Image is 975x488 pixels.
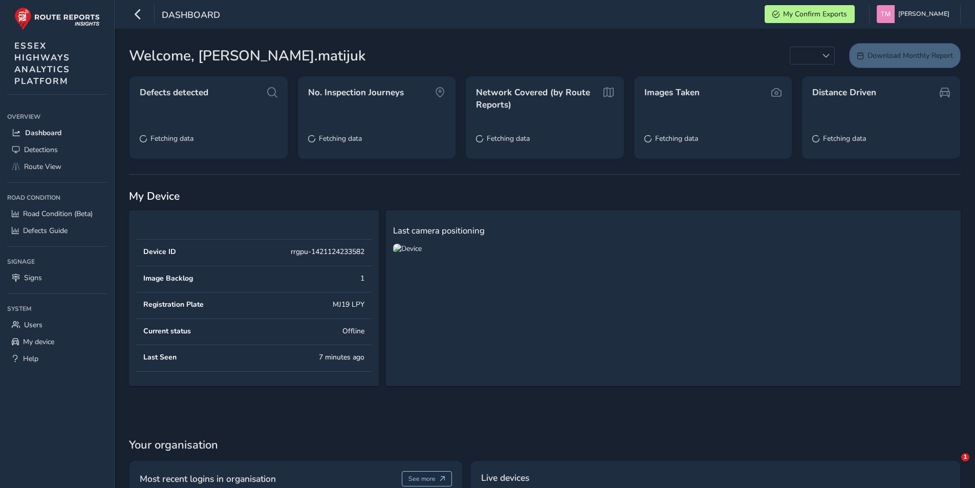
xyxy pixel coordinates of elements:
[143,326,191,336] div: Current status
[961,453,969,461] span: 1
[25,128,61,138] span: Dashboard
[7,124,107,141] a: Dashboard
[150,134,193,143] span: Fetching data
[898,5,949,23] span: [PERSON_NAME]
[24,162,61,172] span: Route View
[14,7,100,30] img: rr logo
[24,145,58,155] span: Detections
[140,87,208,99] span: Defects detected
[14,40,70,87] span: ESSEX HIGHWAYS ANALYTICS PLATFORM
[143,300,204,309] div: Registration Plate
[143,273,193,283] div: Image Backlog
[823,134,866,143] span: Fetching data
[765,5,855,23] button: My Confirm Exports
[655,134,698,143] span: Fetching data
[7,350,107,367] a: Help
[7,301,107,316] div: System
[129,45,365,67] span: Welcome, [PERSON_NAME].matijuk
[129,437,961,453] span: Your organisation
[7,333,107,350] a: My device
[319,134,362,143] span: Fetching data
[23,354,38,364] span: Help
[23,337,54,347] span: My device
[319,352,364,362] div: 7 minutes ago
[877,5,895,23] img: diamond-layout
[940,453,965,478] iframe: Intercom live chat
[333,300,364,309] div: MJ19 LPY
[23,209,93,219] span: Road Condition (Beta)
[7,190,107,205] div: Road Condition
[7,205,107,222] a: Road Condition (Beta)
[143,247,176,257] div: Device ID
[7,141,107,158] a: Detections
[7,254,107,269] div: Signage
[7,316,107,333] a: Users
[24,273,42,283] span: Signs
[291,247,364,257] div: rrgpu-1421124233582
[308,87,404,99] span: No. Inspection Journeys
[360,273,364,283] div: 1
[877,5,953,23] button: [PERSON_NAME]
[481,471,529,484] span: Live devices
[7,222,107,239] a: Defects Guide
[24,320,42,330] span: Users
[7,158,107,175] a: Route View
[476,87,600,111] span: Network Covered (by Route Reports)
[162,9,220,23] span: Dashboard
[402,471,452,486] button: See more
[140,472,276,485] span: Most recent logins in organisation
[644,87,700,99] span: Images Taken
[812,87,876,99] span: Distance Driven
[129,189,180,203] span: My Device
[393,225,485,237] span: Last camera positioning
[393,244,422,253] img: Device
[783,9,847,19] span: My Confirm Exports
[7,269,107,286] a: Signs
[7,109,107,124] div: Overview
[487,134,530,143] span: Fetching data
[143,352,177,362] div: Last Seen
[23,226,68,236] span: Defects Guide
[342,326,364,336] div: Offline
[408,475,436,483] span: See more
